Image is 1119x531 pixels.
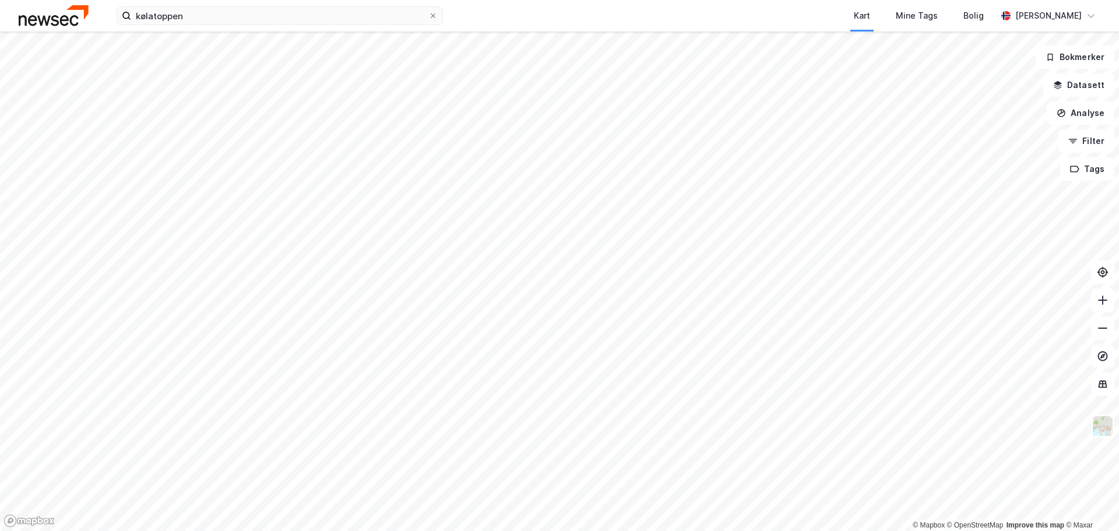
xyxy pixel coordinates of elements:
div: Mine Tags [896,9,938,23]
button: Tags [1060,157,1114,181]
button: Filter [1058,129,1114,153]
img: newsec-logo.f6e21ccffca1b3a03d2d.png [19,5,89,26]
button: Datasett [1043,73,1114,97]
a: Improve this map [1007,521,1064,529]
a: Mapbox [913,521,945,529]
img: Z [1092,415,1114,437]
input: Søk på adresse, matrikkel, gårdeiere, leietakere eller personer [131,7,428,24]
div: Kart [854,9,870,23]
button: Analyse [1047,101,1114,125]
button: Bokmerker [1036,45,1114,69]
iframe: Chat Widget [1061,475,1119,531]
a: OpenStreetMap [947,521,1004,529]
div: Bolig [963,9,984,23]
div: [PERSON_NAME] [1015,9,1082,23]
a: Mapbox homepage [3,514,55,528]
